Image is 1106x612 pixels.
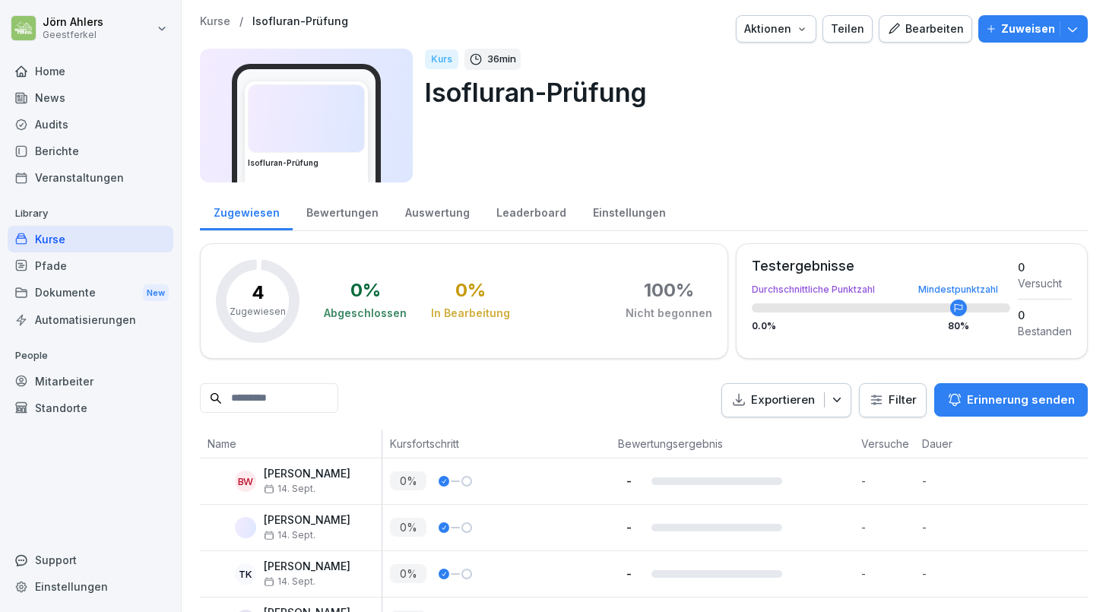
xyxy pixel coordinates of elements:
[8,279,173,307] a: DokumenteNew
[1018,307,1072,323] div: 0
[922,519,990,535] p: -
[8,279,173,307] div: Dokumente
[752,259,1010,273] div: Testergebnisse
[869,392,917,407] div: Filter
[721,383,851,417] button: Exportieren
[751,392,815,409] p: Exportieren
[208,436,374,452] p: Name
[252,284,265,302] p: 4
[425,73,1076,112] p: Isofluran-Prüfung
[43,30,103,40] p: Geestferkel
[967,392,1075,408] p: Erinnerung senden
[8,201,173,226] p: Library
[1018,323,1072,339] div: Bestanden
[861,566,914,582] p: -
[922,473,990,489] p: -
[860,384,926,417] button: Filter
[618,520,639,534] p: -
[235,471,256,492] div: BW
[8,58,173,84] a: Home
[252,15,348,28] a: Isofluran-Prüfung
[1001,21,1055,37] p: Zuweisen
[922,436,983,452] p: Dauer
[8,138,173,164] a: Berichte
[264,468,350,480] p: [PERSON_NAME]
[390,471,426,490] p: 0 %
[248,157,365,169] h3: Isofluran-Prüfung
[264,530,315,541] span: 14. Sept.
[948,322,969,331] div: 80 %
[483,192,579,230] a: Leaderboard
[831,21,864,37] div: Teilen
[200,192,293,230] a: Zugewiesen
[736,15,816,43] button: Aktionen
[264,514,350,527] p: [PERSON_NAME]
[8,111,173,138] a: Audits
[431,306,510,321] div: In Bearbeitung
[390,564,426,583] p: 0 %
[618,436,846,452] p: Bewertungsergebnis
[626,306,712,321] div: Nicht begonnen
[264,484,315,494] span: 14. Sept.
[1018,259,1072,275] div: 0
[618,566,639,581] p: -
[143,284,169,302] div: New
[579,192,679,230] a: Einstellungen
[8,573,173,600] a: Einstellungen
[8,368,173,395] a: Mitarbeiter
[8,164,173,191] a: Veranstaltungen
[922,566,990,582] p: -
[752,322,1010,331] div: 0.0 %
[744,21,808,37] div: Aktionen
[455,281,486,300] div: 0 %
[350,281,381,300] div: 0 %
[879,15,972,43] button: Bearbeiten
[861,473,914,489] p: -
[487,52,516,67] p: 36 min
[8,395,173,421] a: Standorte
[391,192,483,230] a: Auswertung
[978,15,1088,43] button: Zuweisen
[200,15,230,28] a: Kurse
[822,15,873,43] button: Teilen
[390,436,603,452] p: Kursfortschritt
[230,305,286,319] p: Zugewiesen
[239,15,243,28] p: /
[887,21,964,37] div: Bearbeiten
[264,560,350,573] p: [PERSON_NAME]
[390,518,426,537] p: 0 %
[8,84,173,111] a: News
[43,16,103,29] p: Jörn Ahlers
[861,519,914,535] p: -
[934,383,1088,417] button: Erinnerung senden
[425,49,458,69] div: Kurs
[918,285,998,294] div: Mindestpunktzahl
[8,252,173,279] a: Pfade
[644,281,694,300] div: 100 %
[8,547,173,573] div: Support
[8,226,173,252] a: Kurse
[264,576,315,587] span: 14. Sept.
[618,474,639,488] p: -
[8,344,173,368] p: People
[293,192,391,230] a: Bewertungen
[8,306,173,333] a: Automatisierungen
